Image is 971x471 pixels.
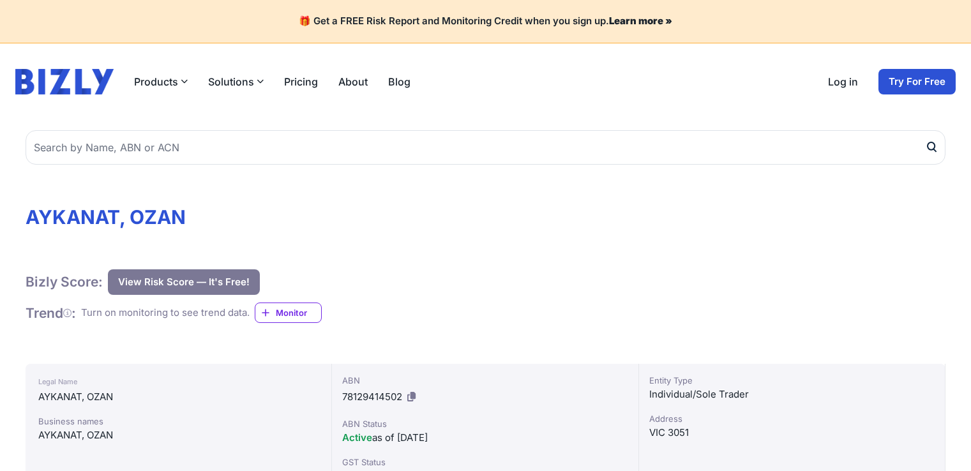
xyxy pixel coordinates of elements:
div: Individual/Sole Trader [649,387,935,402]
span: Monitor [276,306,321,319]
a: Try For Free [878,69,956,94]
button: Products [134,74,188,89]
div: VIC 3051 [649,425,935,440]
div: GST Status [342,456,628,468]
div: as of [DATE] [342,430,628,445]
input: Search by Name, ABN or ACN [26,130,945,165]
a: Log in [828,74,858,89]
div: ABN Status [342,417,628,430]
h1: AYKANAT, OZAN [26,206,945,228]
a: Pricing [284,74,318,89]
span: 78129414502 [342,391,402,403]
a: About [338,74,368,89]
div: AYKANAT, OZAN [38,428,319,443]
h1: Trend : [26,304,76,322]
div: Turn on monitoring to see trend data. [81,306,250,320]
span: Active [342,431,372,444]
button: View Risk Score — It's Free! [108,269,260,295]
div: ABN [342,374,628,387]
div: Address [649,412,935,425]
h4: 🎁 Get a FREE Risk Report and Monitoring Credit when you sign up. [15,15,956,27]
div: AYKANAT, OZAN [38,389,319,405]
h1: Bizly Score: [26,273,103,290]
a: Learn more » [609,15,672,27]
button: Solutions [208,74,264,89]
div: Legal Name [38,374,319,389]
a: Monitor [255,303,322,323]
div: Entity Type [649,374,935,387]
div: Business names [38,415,319,428]
a: Blog [388,74,410,89]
